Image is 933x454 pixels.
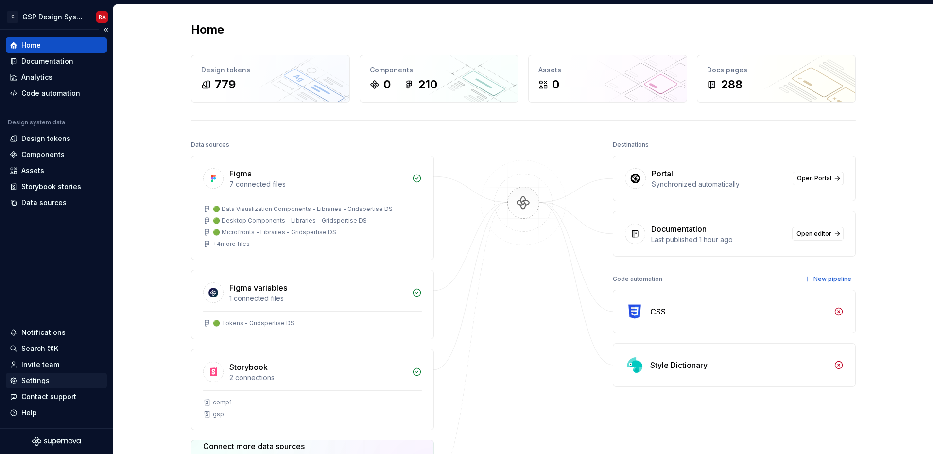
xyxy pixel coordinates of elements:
[651,235,786,244] div: Last published 1 hour ago
[796,230,831,238] span: Open editor
[21,40,41,50] div: Home
[201,65,340,75] div: Design tokens
[528,55,687,103] a: Assets0
[6,53,107,69] a: Documentation
[552,77,559,92] div: 0
[213,217,367,225] div: 🟢 Desktop Components - Libraries - Gridspertise DS
[21,56,73,66] div: Documentation
[418,77,437,92] div: 210
[21,344,58,353] div: Search ⌘K
[370,65,508,75] div: Components
[215,77,236,92] div: 779
[6,131,107,146] a: Design tokens
[229,373,406,383] div: 2 connections
[229,282,287,294] div: Figma variables
[99,13,106,21] div: RA
[613,138,649,152] div: Destinations
[707,65,846,75] div: Docs pages
[21,408,37,418] div: Help
[360,55,518,103] a: Components0210
[191,22,224,37] h2: Home
[721,77,743,92] div: 288
[21,198,67,208] div: Data sources
[213,410,224,418] div: gsp
[191,270,434,339] a: Figma variables1 connected files🟢 Tokens - Gridspertise DS
[6,179,107,194] a: Storybook stories
[6,163,107,178] a: Assets
[383,77,391,92] div: 0
[229,179,406,189] div: 7 connected files
[651,223,707,235] div: Documentation
[6,373,107,388] a: Settings
[21,392,76,402] div: Contact support
[6,357,107,372] a: Invite team
[22,12,85,22] div: GSP Design System
[613,272,662,286] div: Code automation
[6,341,107,356] button: Search ⌘K
[21,88,80,98] div: Code automation
[213,205,393,213] div: 🟢 Data Visualization Components - Libraries - Gridspertise DS
[191,138,229,152] div: Data sources
[6,70,107,85] a: Analytics
[652,168,673,179] div: Portal
[21,328,66,337] div: Notifications
[191,55,350,103] a: Design tokens779
[697,55,856,103] a: Docs pages288
[538,65,677,75] div: Assets
[21,360,59,369] div: Invite team
[213,240,250,248] div: + 4 more files
[21,166,44,175] div: Assets
[801,272,856,286] button: New pipeline
[6,86,107,101] a: Code automation
[793,172,844,185] a: Open Portal
[6,37,107,53] a: Home
[21,182,81,192] div: Storybook stories
[7,11,18,23] div: G
[21,72,52,82] div: Analytics
[6,195,107,210] a: Data sources
[21,134,70,143] div: Design tokens
[229,294,406,303] div: 1 connected files
[6,147,107,162] a: Components
[6,389,107,404] button: Contact support
[99,23,113,36] button: Collapse sidebar
[213,319,294,327] div: 🟢 Tokens - Gridspertise DS
[650,306,666,317] div: CSS
[229,168,252,179] div: Figma
[203,440,340,452] div: Connect more data sources
[191,349,434,430] a: Storybook2 connectionscomp1gsp
[650,359,708,371] div: Style Dictionary
[2,6,111,27] button: GGSP Design SystemRA
[229,361,268,373] div: Storybook
[21,150,65,159] div: Components
[21,376,50,385] div: Settings
[8,119,65,126] div: Design system data
[792,227,844,241] a: Open editor
[32,437,81,446] svg: Supernova Logo
[6,405,107,420] button: Help
[797,175,831,182] span: Open Portal
[213,399,232,406] div: comp1
[6,325,107,340] button: Notifications
[213,228,336,236] div: 🟢 Microfronts - Libraries - Gridspertise DS
[813,275,851,283] span: New pipeline
[191,156,434,260] a: Figma7 connected files🟢 Data Visualization Components - Libraries - Gridspertise DS🟢 Desktop Comp...
[652,179,787,189] div: Synchronized automatically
